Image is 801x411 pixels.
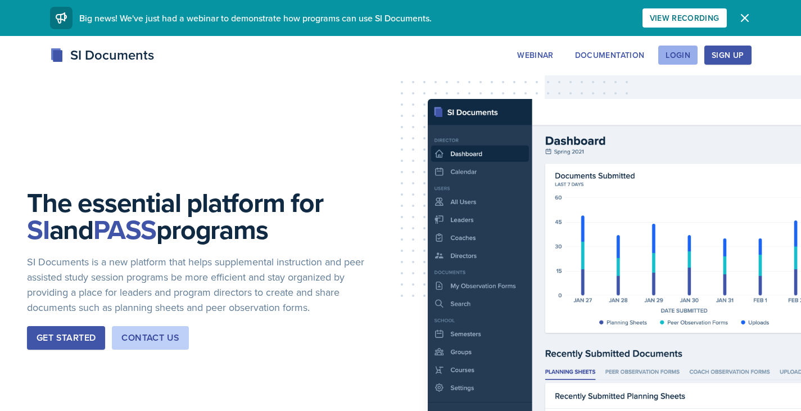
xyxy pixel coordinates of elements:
[712,51,744,60] div: Sign Up
[658,46,698,65] button: Login
[568,46,652,65] button: Documentation
[121,331,179,345] div: Contact Us
[112,326,189,350] button: Contact Us
[666,51,690,60] div: Login
[650,13,719,22] div: View Recording
[50,45,154,65] div: SI Documents
[517,51,553,60] div: Webinar
[575,51,645,60] div: Documentation
[27,326,105,350] button: Get Started
[37,331,96,345] div: Get Started
[510,46,560,65] button: Webinar
[79,12,432,24] span: Big news! We've just had a webinar to demonstrate how programs can use SI Documents.
[704,46,751,65] button: Sign Up
[642,8,727,28] button: View Recording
